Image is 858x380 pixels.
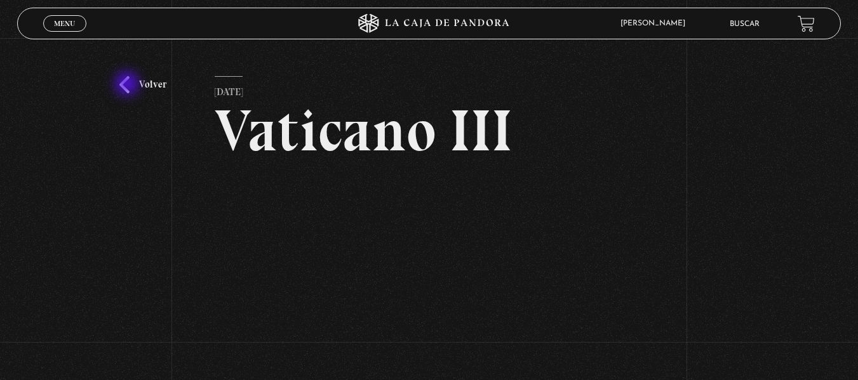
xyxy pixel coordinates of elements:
span: Cerrar [50,30,79,39]
a: Volver [119,76,166,93]
a: Buscar [730,20,760,28]
span: Menu [54,20,75,27]
h2: Vaticano III [215,102,643,160]
span: [PERSON_NAME] [614,20,698,27]
a: View your shopping cart [798,15,815,32]
p: [DATE] [215,76,243,102]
